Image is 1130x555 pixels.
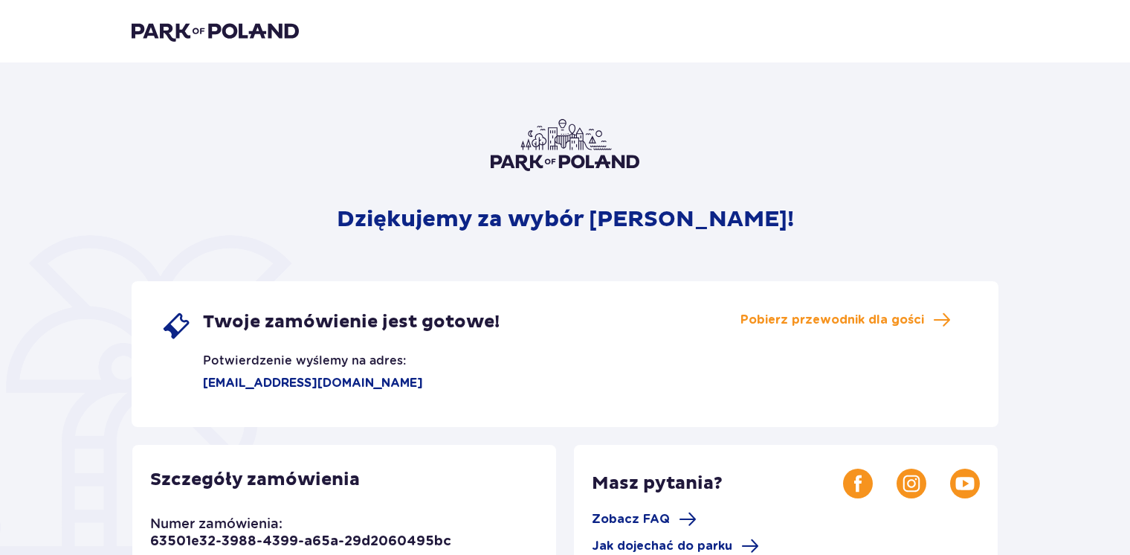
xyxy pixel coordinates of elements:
[132,21,299,42] img: Park of Poland logo
[740,311,951,329] a: Pobierz przewodnik dla gości
[843,469,873,498] img: Facebook
[491,119,639,171] img: Park of Poland logo
[592,511,670,527] span: Zobacz FAQ
[740,312,924,328] span: Pobierz przewodnik dla gości
[592,510,697,528] a: Zobacz FAQ
[150,515,282,533] p: Numer zamówienia:
[950,469,980,498] img: Youtube
[161,375,423,391] p: [EMAIL_ADDRESS][DOMAIN_NAME]
[150,533,451,551] p: 63501e32-3988-4399-a65a-29d2060495bc
[337,205,794,234] p: Dziękujemy za wybór [PERSON_NAME]!
[161,341,406,369] p: Potwierdzenie wyślemy na adres:
[150,469,360,491] p: Szczegóły zamówienia
[592,538,732,554] span: Jak dojechać do parku
[592,537,759,555] a: Jak dojechać do parku
[592,472,843,495] p: Masz pytania?
[203,311,500,333] span: Twoje zamówienie jest gotowe!
[897,469,926,498] img: Instagram
[161,311,191,341] img: single ticket icon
